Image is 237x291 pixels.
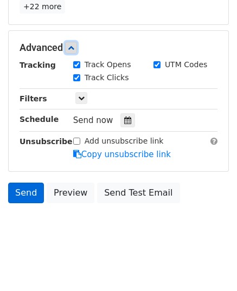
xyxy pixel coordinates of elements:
label: Track Clicks [85,72,129,83]
label: Track Opens [85,59,131,70]
strong: Filters [20,94,47,103]
label: Add unsubscribe link [85,135,164,147]
strong: Schedule [20,115,59,124]
a: Send [8,183,44,203]
a: Send Test Email [97,183,180,203]
span: Send now [73,115,113,125]
iframe: Chat Widget [183,239,237,291]
a: Copy unsubscribe link [73,150,171,159]
strong: Tracking [20,61,56,69]
a: Preview [47,183,94,203]
h5: Advanced [20,42,217,54]
strong: Unsubscribe [20,137,73,146]
label: UTM Codes [165,59,207,70]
